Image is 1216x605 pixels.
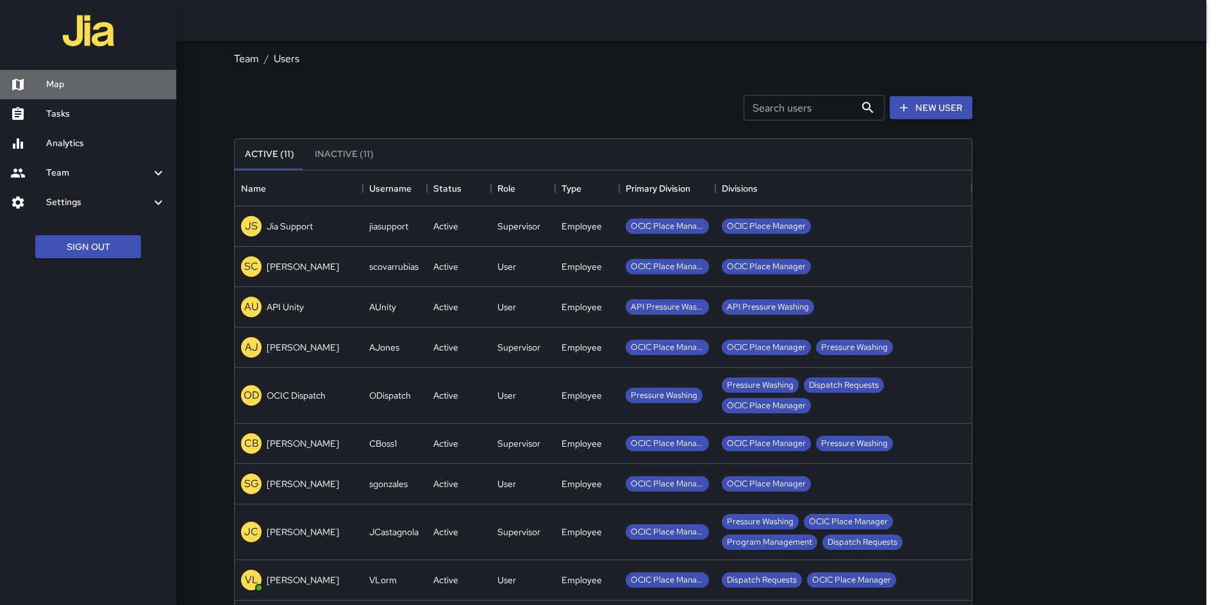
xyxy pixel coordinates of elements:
[46,195,151,210] h6: Settings
[46,137,166,151] h6: Analytics
[63,5,114,56] img: jia-logo
[46,166,151,180] h6: Team
[35,235,141,259] button: Sign Out
[46,107,166,121] h6: Tasks
[46,78,166,92] h6: Map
